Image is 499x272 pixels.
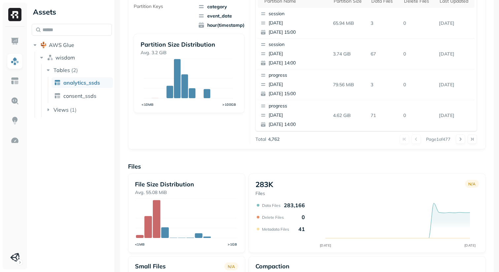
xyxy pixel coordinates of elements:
[258,69,336,100] button: progress[DATE][DATE] 15:00
[32,40,112,50] button: AWS Glue
[269,103,333,109] p: progress
[40,42,47,48] img: root
[11,116,19,125] img: Insights
[269,112,333,119] p: [DATE]
[70,106,77,113] p: ( 1 )
[10,253,19,262] img: Unity
[47,54,53,61] img: namespace
[258,100,336,131] button: progress[DATE][DATE] 14:00
[269,29,333,36] p: [DATE] 15:00
[401,110,436,121] p: 0
[128,163,486,170] p: Files
[51,77,113,88] a: analytics_ssds
[141,50,238,56] p: Avg. 3.2 GiB
[298,226,305,232] p: 41
[198,3,245,10] span: category
[54,93,61,99] img: table
[45,104,113,115] button: Views(1)
[8,8,21,21] img: Ryft
[55,54,75,61] span: wisdom
[368,48,401,60] p: 67
[255,262,289,270] p: Compaction
[135,242,145,247] tspan: <1MB
[262,227,289,232] p: Metadata Files
[262,203,281,208] p: Data Files
[135,189,238,196] p: Avg. 55.08 MiB
[255,136,266,142] p: Total
[401,79,436,91] p: 0
[436,48,475,60] p: Aug 27, 2025
[436,110,475,121] p: Aug 27, 2025
[228,264,235,269] p: N/A
[330,18,368,29] p: 65.94 MiB
[368,110,401,121] p: 71
[32,7,112,17] div: Assets
[468,181,476,186] p: N/A
[319,243,331,248] tspan: [DATE]
[269,20,333,26] p: [DATE]
[401,48,436,60] p: 0
[330,79,368,91] p: 79.56 MiB
[222,102,236,107] tspan: >100GB
[401,18,436,29] p: 0
[269,121,333,128] p: [DATE] 14:00
[63,93,96,99] span: consent_ssds
[464,243,476,248] tspan: [DATE]
[269,91,333,97] p: [DATE] 15:00
[368,79,401,91] p: 3
[269,11,333,17] p: session
[258,39,336,69] button: session[DATE][DATE] 14:00
[45,65,113,75] button: Tables(2)
[53,106,69,113] span: Views
[302,214,305,220] p: 0
[262,215,284,220] p: Delete Files
[268,136,280,142] p: 4,762
[269,41,333,48] p: session
[269,72,333,79] p: progress
[11,37,19,46] img: Dashboard
[51,91,113,101] a: consent_ssds
[135,262,166,270] p: Small files
[38,52,112,63] button: wisdom
[63,79,100,86] span: analytics_ssds
[368,18,401,29] p: 3
[330,48,368,60] p: 3.74 GiB
[11,136,19,145] img: Optimization
[11,97,19,105] img: Query Explorer
[255,190,273,197] p: Files
[54,79,61,86] img: table
[269,60,333,66] p: [DATE] 14:00
[228,242,237,247] tspan: >1GB
[330,110,368,121] p: 4.62 GiB
[134,3,163,10] p: Partition Keys
[255,180,273,189] p: 283K
[198,13,245,19] span: event_date
[71,67,78,73] p: ( 2 )
[436,79,475,91] p: Aug 27, 2025
[269,81,333,88] p: [DATE]
[53,67,70,73] span: Tables
[142,102,154,107] tspan: <10MB
[135,180,238,188] p: File Size Distribution
[258,8,336,38] button: session[DATE][DATE] 15:00
[426,136,450,142] p: Page 1 of 477
[269,51,333,57] p: [DATE]
[11,77,19,85] img: Asset Explorer
[49,42,74,48] span: AWS Glue
[436,18,475,29] p: Aug 27, 2025
[11,57,19,65] img: Assets
[198,22,245,28] span: hour(timestamp)
[284,202,305,209] p: 283,166
[141,41,238,48] p: Partition Size Distribution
